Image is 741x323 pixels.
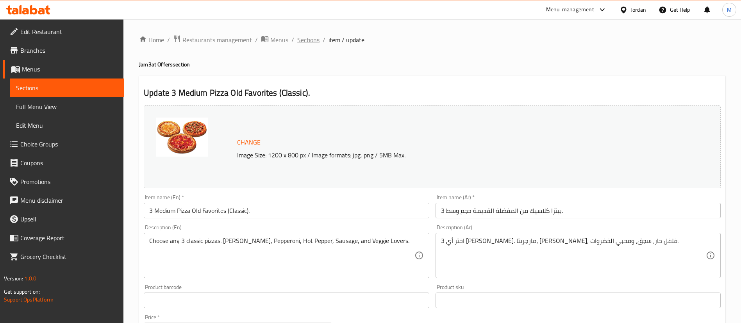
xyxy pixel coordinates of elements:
a: Coverage Report [3,228,124,247]
span: Edit Restaurant [20,27,118,36]
input: Please enter product sku [436,293,721,308]
span: Edit Menu [16,121,118,130]
a: Sections [297,35,320,45]
span: Coupons [20,158,118,168]
div: Jordan [631,5,646,14]
a: Upsell [3,210,124,228]
h2: Update 3 Medium Pizza Old Favorites (Classic). [144,87,721,99]
a: Edit Restaurant [3,22,124,41]
a: Menus [3,60,124,79]
p: Image Size: 1200 x 800 px / Image formats: jpg, png / 5MB Max. [234,150,648,160]
span: Sections [16,83,118,93]
a: Promotions [3,172,124,191]
span: Version: [4,273,23,284]
nav: breadcrumb [139,35,725,45]
a: Grocery Checklist [3,247,124,266]
h4: Jam3at Offers section [139,61,725,68]
span: Menus [270,35,288,45]
span: Promotions [20,177,118,186]
input: Please enter product barcode [144,293,429,308]
span: Restaurants management [182,35,252,45]
span: Get support on: [4,287,40,297]
span: Change [237,137,261,148]
span: Menus [22,64,118,74]
a: Restaurants management [173,35,252,45]
span: Grocery Checklist [20,252,118,261]
a: Branches [3,41,124,60]
textarea: اختر أي 3 [PERSON_NAME]. مارجريتا، [PERSON_NAME]، فلفل حار، سجق، ومحبي الخضروات. [441,237,706,274]
a: Home [139,35,164,45]
li: / [323,35,325,45]
input: Enter name Ar [436,203,721,218]
li: / [255,35,258,45]
a: Choice Groups [3,135,124,153]
span: Upsell [20,214,118,224]
a: Sections [10,79,124,97]
span: Full Menu View [16,102,118,111]
a: Edit Menu [10,116,124,135]
li: / [167,35,170,45]
span: Menu disclaimer [20,196,118,205]
span: Branches [20,46,118,55]
span: M [727,5,732,14]
span: 1.0.0 [24,273,36,284]
input: Enter name En [144,203,429,218]
li: / [291,35,294,45]
a: Full Menu View [10,97,124,116]
a: Coupons [3,153,124,172]
span: Choice Groups [20,139,118,149]
a: Support.OpsPlatform [4,294,54,305]
button: Change [234,134,264,150]
a: Menu disclaimer [3,191,124,210]
div: Menu-management [546,5,594,14]
textarea: Choose any 3 classic pizzas. [PERSON_NAME], Pepperoni, Hot Pepper, Sausage, and Veggie Lovers. [149,237,414,274]
img: mmw_638526677929141268 [156,118,208,157]
a: Menus [261,35,288,45]
span: Coverage Report [20,233,118,243]
span: item / update [329,35,364,45]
